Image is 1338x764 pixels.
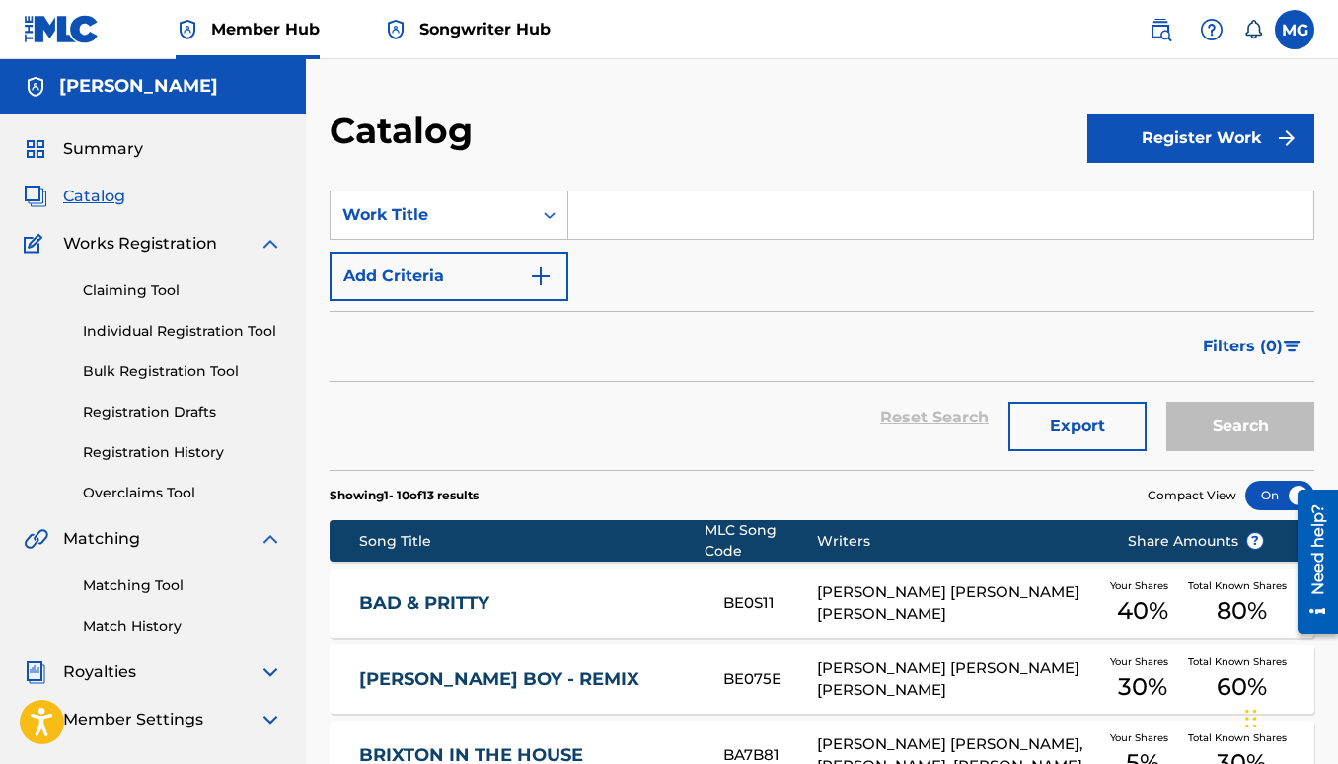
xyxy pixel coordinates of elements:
[1217,669,1267,705] span: 60 %
[1247,533,1263,549] span: ?
[1188,578,1295,593] span: Total Known Shares
[817,531,1097,552] div: Writers
[83,402,282,422] a: Registration Drafts
[1118,669,1167,705] span: 30 %
[24,185,125,208] a: CatalogCatalog
[384,18,408,41] img: Top Rightsholder
[59,75,218,98] h5: Mark Gillette
[1110,654,1176,669] span: Your Shares
[1188,654,1295,669] span: Total Known Shares
[24,232,49,256] img: Works Registration
[330,487,479,504] p: Showing 1 - 10 of 13 results
[24,137,47,161] img: Summary
[1141,10,1180,49] a: Public Search
[83,361,282,382] a: Bulk Registration Tool
[259,527,282,551] img: expand
[63,660,136,684] span: Royalties
[1008,402,1147,451] button: Export
[24,527,48,551] img: Matching
[1239,669,1338,764] iframe: Chat Widget
[24,15,100,43] img: MLC Logo
[259,232,282,256] img: expand
[1283,481,1338,644] iframe: Resource Center
[1191,322,1314,371] button: Filters (0)
[83,575,282,596] a: Matching Tool
[359,531,705,552] div: Song Title
[24,660,47,684] img: Royalties
[63,232,217,256] span: Works Registration
[1275,126,1299,150] img: f7272a7cc735f4ea7f67.svg
[1110,578,1176,593] span: Your Shares
[1217,593,1267,629] span: 80 %
[1203,335,1283,358] span: Filters ( 0 )
[359,668,697,691] a: [PERSON_NAME] BOY - REMIX
[1110,730,1176,745] span: Your Shares
[63,708,203,731] span: Member Settings
[330,191,1314,470] form: Search Form
[723,668,817,691] div: BE075E
[176,18,199,41] img: Top Rightsholder
[359,592,697,615] a: BAD & PRITTY
[1200,18,1224,41] img: help
[1188,730,1295,745] span: Total Known Shares
[83,280,282,301] a: Claiming Tool
[211,18,320,40] span: Member Hub
[419,18,551,40] span: Songwriter Hub
[24,75,47,99] img: Accounts
[1117,593,1168,629] span: 40 %
[63,527,140,551] span: Matching
[24,185,47,208] img: Catalog
[1087,114,1314,163] button: Register Work
[723,592,817,615] div: BE0S11
[83,321,282,342] a: Individual Registration Tool
[1149,18,1172,41] img: search
[63,137,143,161] span: Summary
[705,520,817,562] div: MLC Song Code
[1245,689,1257,748] div: Drag
[1243,20,1263,39] div: Notifications
[24,137,143,161] a: SummarySummary
[817,581,1097,626] div: [PERSON_NAME] [PERSON_NAME] [PERSON_NAME]
[1284,341,1301,352] img: filter
[342,203,520,227] div: Work Title
[1192,10,1231,49] div: Help
[330,252,568,301] button: Add Criteria
[817,657,1097,702] div: [PERSON_NAME] [PERSON_NAME] [PERSON_NAME]
[83,616,282,637] a: Match History
[83,442,282,463] a: Registration History
[63,185,125,208] span: Catalog
[1275,10,1314,49] div: User Menu
[529,265,553,288] img: 9d2ae6d4665cec9f34b9.svg
[259,708,282,731] img: expand
[259,660,282,684] img: expand
[1148,487,1236,504] span: Compact View
[1128,531,1264,552] span: Share Amounts
[330,109,483,153] h2: Catalog
[83,483,282,503] a: Overclaims Tool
